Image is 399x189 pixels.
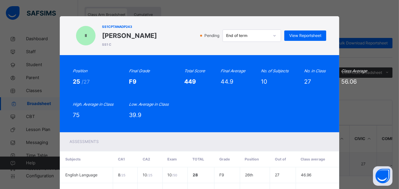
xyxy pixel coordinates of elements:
[184,78,196,85] span: 449
[221,68,245,73] i: Final Average
[219,157,230,161] span: Grade
[143,172,152,177] span: 10
[102,42,157,47] span: SS1 C
[304,78,311,85] span: 27
[245,157,259,161] span: Position
[221,78,233,85] span: 44.9
[70,139,99,144] span: Assessments
[73,102,113,107] i: High. Average in Class
[143,157,150,161] span: CA2
[129,78,136,85] span: F9
[118,157,125,161] span: CA1
[129,68,150,73] i: Final Grade
[341,78,357,85] span: 56.06
[261,78,267,85] span: 10
[275,172,279,177] span: 27
[289,33,321,39] span: View Reportsheet
[120,173,125,177] span: / 25
[204,33,221,39] span: Pending
[373,166,393,186] button: Open asap
[65,172,97,177] span: English Language
[102,24,157,29] span: SS1CPTANADP243
[129,112,141,118] span: 39.9
[172,173,177,177] span: / 50
[82,78,90,85] span: /27
[193,172,198,177] span: 28
[118,172,125,177] span: 8
[102,31,157,41] span: [PERSON_NAME]
[168,172,177,177] span: 10
[167,157,177,161] span: Exam
[73,78,82,85] span: 25
[73,68,87,73] i: Position
[85,33,87,39] span: II
[301,172,311,177] span: 46.96
[341,68,367,73] i: Class Average
[301,157,325,161] span: Class average
[129,102,169,107] i: Low. Average in Class
[184,68,205,73] i: Total Score
[192,157,204,161] span: Total
[73,112,80,118] span: 75
[219,172,224,177] span: F9
[261,68,289,73] i: No. of Subjects
[275,157,286,161] span: Out of
[245,172,253,177] span: 26th
[147,173,152,177] span: / 25
[304,68,326,73] i: No. in Class
[65,157,81,161] span: Subjects
[226,33,269,39] div: End of term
